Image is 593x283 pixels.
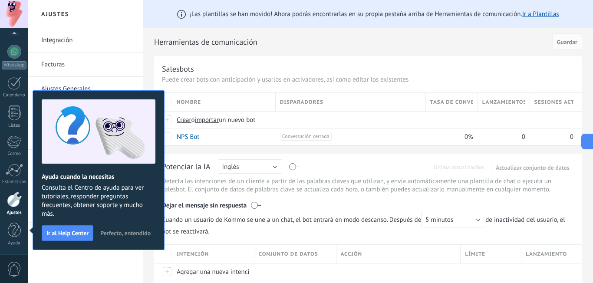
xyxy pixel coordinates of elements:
[570,133,573,141] span: 0
[28,77,143,101] li: Ajustes Generales
[2,179,27,185] div: Estadísticas
[522,10,559,18] a: Ir a Plantillas
[195,116,219,124] span: importar
[259,250,318,258] span: Conjunto de datos
[430,98,473,106] span: Tasa de conversión
[2,240,27,246] div: Ayuda
[465,133,473,141] span: 0%
[557,39,577,45] span: Guardar
[478,128,526,145] div: 0
[522,133,525,141] span: 0
[162,76,574,84] p: Puede crear bots con anticipación y usarlos en activadores, así como editar los existentes
[552,33,582,50] button: Guardar
[162,177,574,194] p: Detecta las intenciones de un cliente a partir de las palabras claves que utilizan, y envía autom...
[177,133,199,141] a: NPS Bot
[189,10,559,18] span: ¡Las plantillas se han movido! Ahora podrás encontrarlas en su propia pestaña arriba de Herramien...
[42,173,155,181] h2: Ayuda cuando la necesitas
[2,151,27,157] div: Correo
[28,53,143,77] li: Facturas
[280,133,332,141] span: Conversación cerrada
[162,195,574,212] div: Dejar el mensaje sin respuesta
[46,230,89,236] span: Ir al Help Center
[219,116,255,124] span: un nuevo bot
[218,159,282,174] button: Inglés
[96,227,155,240] button: Perfecto, entendido
[465,250,485,258] span: Límite
[534,98,573,106] span: Sesiones activas
[2,210,27,216] div: Ajustes
[42,184,155,218] span: Consulta el Centro de ayuda para ver tutoriales, responder preguntas frecuentes, obtener soporte ...
[191,116,195,124] span: o
[2,92,27,98] div: Calendario
[222,163,239,171] span: Inglés
[421,212,485,227] button: 5 minutos
[100,230,151,236] span: Perfecto, entendido
[177,98,201,106] span: Nombre
[41,28,134,53] a: Integración
[280,98,323,106] span: Disparadores
[341,250,362,258] span: Acción
[162,161,211,173] div: Potenciar la IA
[425,216,453,224] span: 5 minutos
[41,77,134,101] a: Ajustes Generales
[526,250,567,258] span: Lanzamiento
[2,61,26,69] div: WhatsApp
[41,53,134,77] a: Facturas
[162,212,485,227] span: Cuando un usuario de Kommo se une a un chat, el bot entrará en modo descanso. Después de
[530,128,573,145] div: 0
[172,263,250,280] div: Agregar una nueva intención
[154,33,549,51] h2: Herramientas de comunicación
[162,212,574,236] span: de inactividad del usuario, el bot se reactivará.
[482,98,525,106] span: Lanzamientos totales
[2,123,27,128] div: Listas
[28,28,143,53] li: Integración
[426,128,474,145] div: 0%
[162,64,194,74] div: Salesbots
[42,225,93,241] button: Ir al Help Center
[177,116,191,124] span: Crear
[177,250,209,258] span: Intención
